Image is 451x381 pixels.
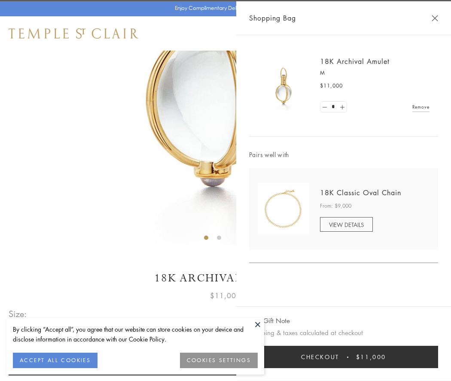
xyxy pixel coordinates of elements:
[9,307,27,321] span: Size:
[210,290,241,301] span: $11,000
[301,352,339,362] span: Checkout
[320,69,430,77] p: M
[13,324,258,344] div: By clicking “Accept all”, you agree that our website can store cookies on your device and disclos...
[258,183,309,235] img: N88865-OV18
[320,82,343,90] span: $11,000
[432,15,438,21] button: Close Shopping Bag
[320,188,401,197] a: 18K Classic Oval Chain
[175,4,272,12] p: Enjoy Complimentary Delivery & Returns
[329,221,364,229] span: VIEW DETAILS
[249,150,438,160] span: Pairs well with
[356,352,386,362] span: $11,000
[338,102,346,112] a: Set quantity to 2
[249,346,438,368] button: Checkout $11,000
[249,327,438,338] p: Shipping & taxes calculated at checkout
[249,12,296,24] span: Shopping Bag
[258,60,309,112] img: 18K Archival Amulet
[9,28,138,39] img: Temple St. Clair
[320,217,373,232] a: VIEW DETAILS
[180,353,258,368] button: COOKIES SETTINGS
[320,102,329,112] a: Set quantity to 0
[9,271,442,286] h1: 18K Archival Amulet
[13,353,98,368] button: ACCEPT ALL COOKIES
[320,57,390,66] a: 18K Archival Amulet
[320,202,351,210] span: From: $9,000
[249,315,290,326] button: Add Gift Note
[412,102,430,112] a: Remove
